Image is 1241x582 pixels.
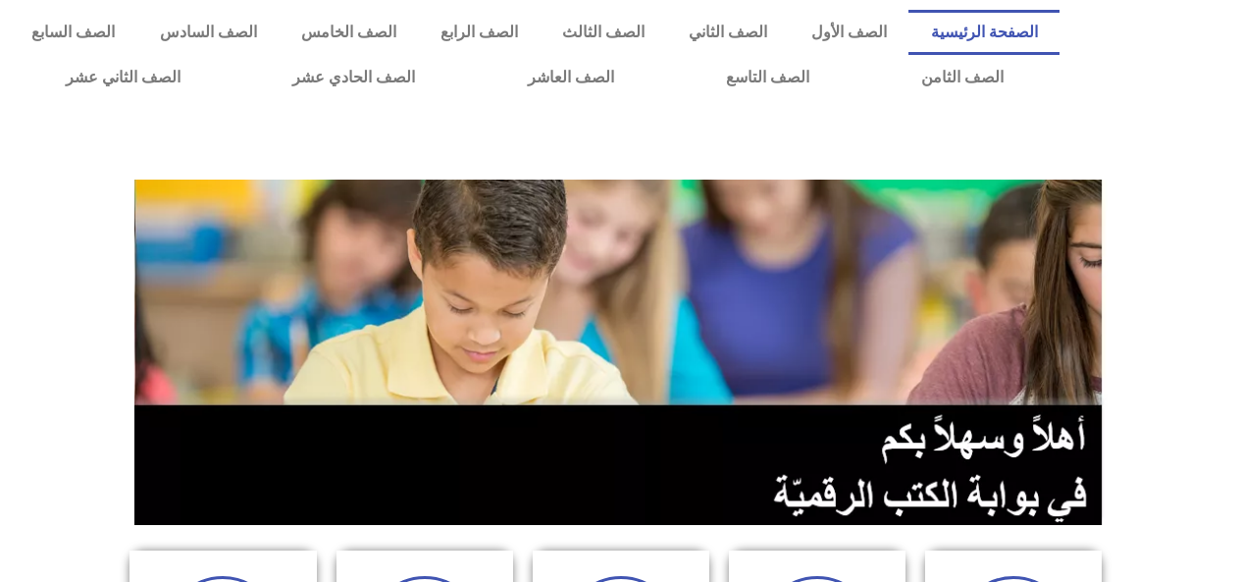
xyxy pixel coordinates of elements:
[908,10,1060,55] a: الصفحة الرئيسية
[279,10,418,55] a: الصف الخامس
[670,55,865,100] a: الصف التاسع
[10,55,236,100] a: الصف الثاني عشر
[236,55,471,100] a: الصف الحادي عشر
[666,10,789,55] a: الصف الثاني
[540,10,666,55] a: الصف الثالث
[418,10,540,55] a: الصف الرابع
[10,10,137,55] a: الصف السابع
[137,10,279,55] a: الصف السادس
[865,55,1060,100] a: الصف الثامن
[472,55,670,100] a: الصف العاشر
[789,10,908,55] a: الصف الأول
